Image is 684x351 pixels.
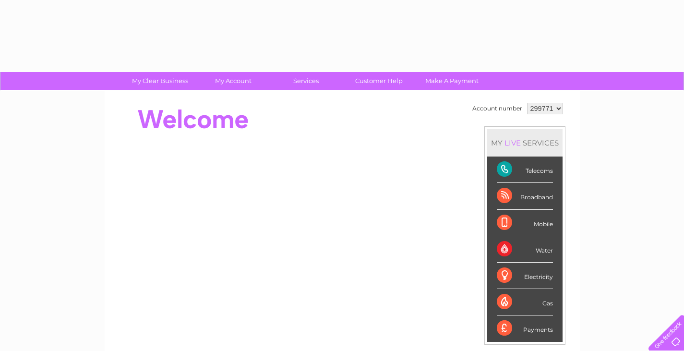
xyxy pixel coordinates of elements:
div: Payments [497,315,553,341]
div: LIVE [503,138,523,147]
div: Water [497,236,553,263]
div: Gas [497,289,553,315]
div: MY SERVICES [487,129,563,157]
a: My Account [193,72,273,90]
td: Account number [470,100,525,117]
a: My Clear Business [120,72,200,90]
a: Customer Help [339,72,419,90]
div: Electricity [497,263,553,289]
div: Broadband [497,183,553,209]
a: Services [266,72,346,90]
div: Telecoms [497,157,553,183]
div: Mobile [497,210,553,236]
a: Make A Payment [412,72,492,90]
